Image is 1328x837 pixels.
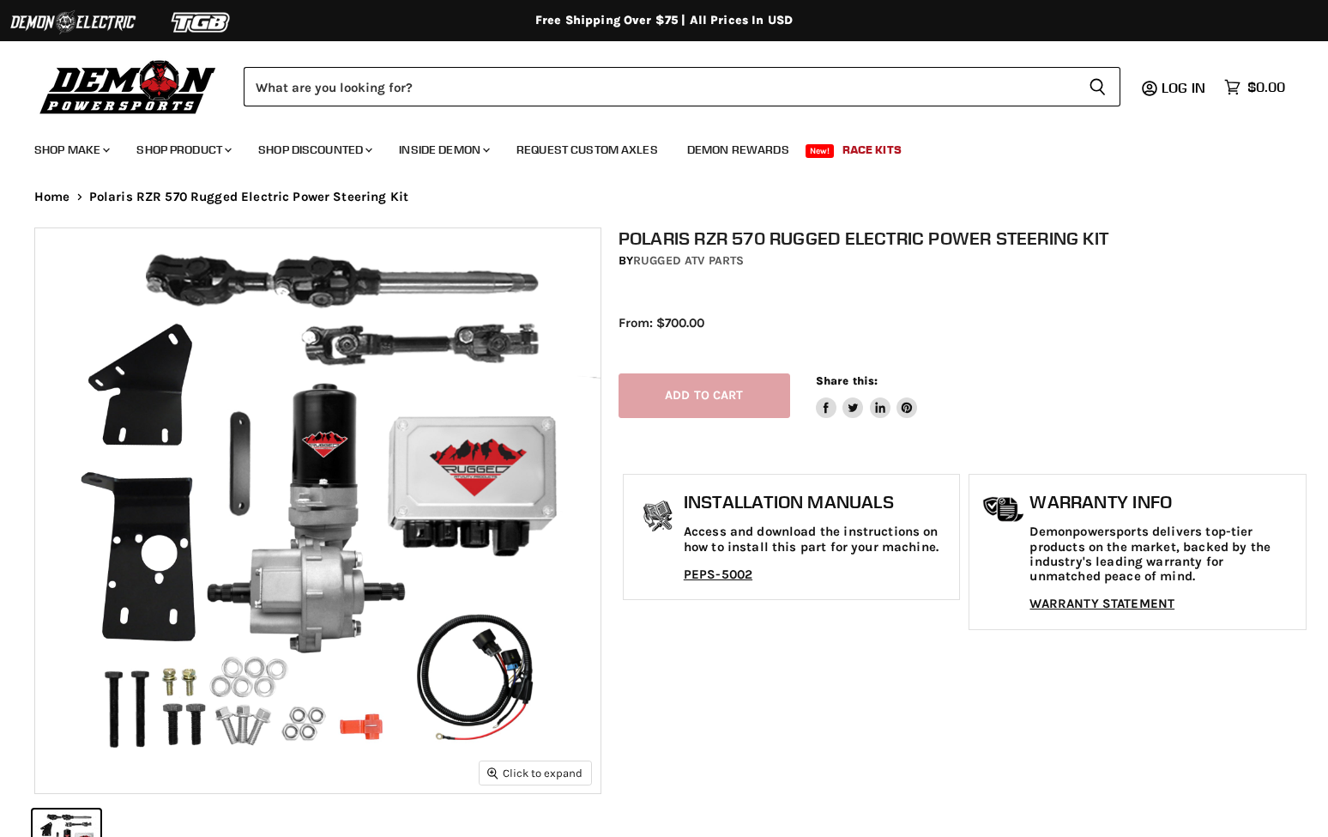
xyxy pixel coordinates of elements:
[619,315,704,331] span: From: $700.00
[684,492,951,513] h1: Installation Manuals
[1029,525,1297,584] p: Demonpowersports delivers top-tier products on the market, backed by the industry's leading warra...
[21,125,1281,167] ul: Main menu
[619,252,1311,270] div: by
[1247,79,1285,95] span: $0.00
[830,132,915,167] a: Race Kits
[35,228,601,794] img: IMAGE
[386,132,500,167] a: Inside Demon
[1029,596,1174,611] a: WARRANTY STATEMENT
[487,767,583,779] span: Click to expand
[89,190,409,204] span: Polaris RZR 570 Rugged Electric Power Steering Kit
[124,132,242,167] a: Shop Product
[637,496,679,539] img: install_manual-icon.png
[816,374,878,387] span: Share this:
[1154,80,1216,95] a: Log in
[674,132,802,167] a: Demon Rewards
[806,144,835,158] span: New!
[21,132,120,167] a: Shop Make
[684,567,752,582] a: PEPS-5002
[1162,79,1205,96] span: Log in
[504,132,671,167] a: Request Custom Axles
[982,496,1025,523] img: warranty-icon.png
[244,67,1075,106] input: Search
[619,227,1311,249] h1: Polaris RZR 570 Rugged Electric Power Steering Kit
[684,525,951,555] p: Access and download the instructions on how to install this part for your machine.
[1029,492,1297,513] h1: Warranty Info
[245,132,383,167] a: Shop Discounted
[9,6,137,39] img: Demon Electric Logo 2
[34,56,222,117] img: Demon Powersports
[480,761,591,785] button: Click to expand
[1075,67,1120,106] button: Search
[816,373,918,419] aside: Share this:
[633,253,744,268] a: Rugged ATV Parts
[1216,75,1294,100] a: $0.00
[34,190,70,204] a: Home
[137,6,266,39] img: TGB Logo 2
[244,67,1120,106] form: Product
